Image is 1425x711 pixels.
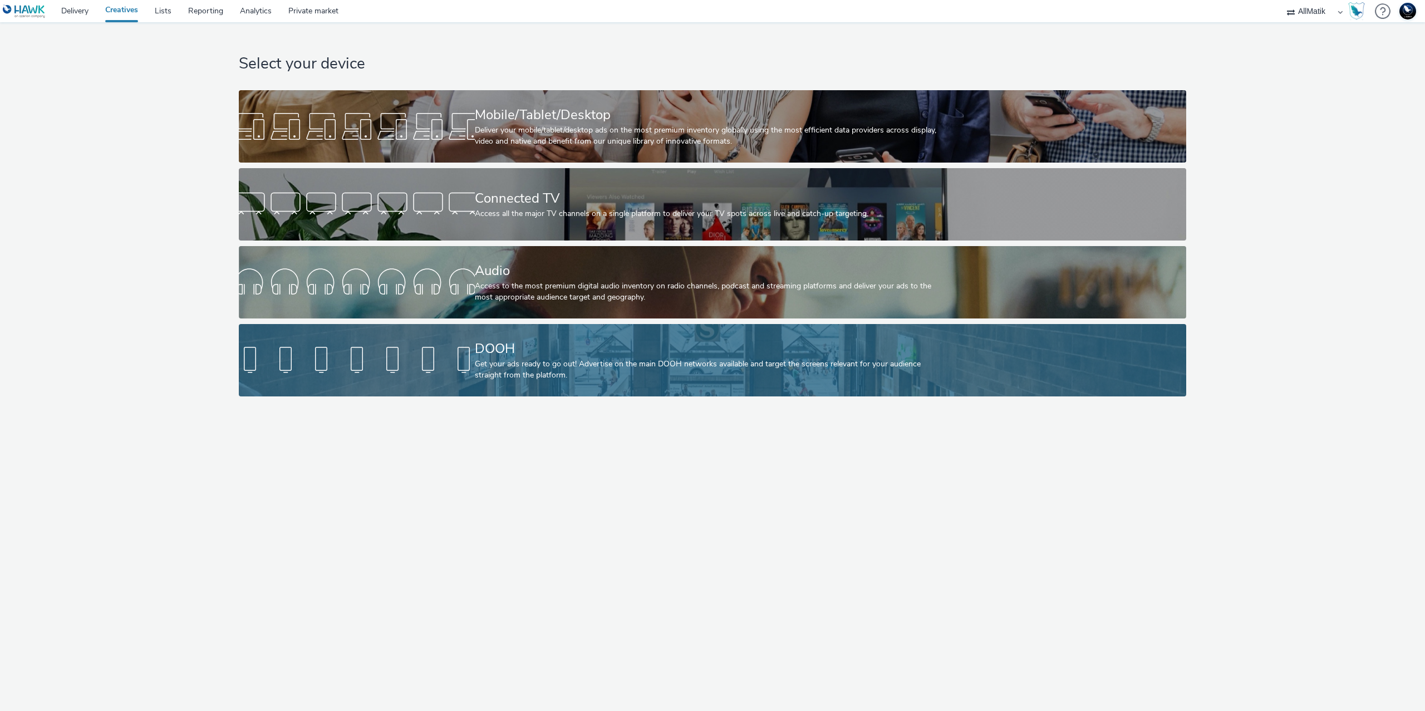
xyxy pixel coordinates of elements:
[475,261,946,281] div: Audio
[475,189,946,208] div: Connected TV
[475,359,946,381] div: Get your ads ready to go out! Advertise on the main DOOH networks available and target the screen...
[475,281,946,303] div: Access to the most premium digital audio inventory on radio channels, podcast and streaming platf...
[3,4,46,18] img: undefined Logo
[1399,3,1416,19] img: Support Hawk
[475,208,946,219] div: Access all the major TV channels on a single platform to deliver your TV spots across live and ca...
[239,90,1186,163] a: Mobile/Tablet/DesktopDeliver your mobile/tablet/desktop ads on the most premium inventory globall...
[475,125,946,148] div: Deliver your mobile/tablet/desktop ads on the most premium inventory globally using the most effi...
[1348,2,1369,20] a: Hawk Academy
[239,246,1186,318] a: AudioAccess to the most premium digital audio inventory on radio channels, podcast and streaming ...
[239,168,1186,241] a: Connected TVAccess all the major TV channels on a single platform to deliver your TV spots across...
[475,105,946,125] div: Mobile/Tablet/Desktop
[1348,2,1365,20] img: Hawk Academy
[239,324,1186,396] a: DOOHGet your ads ready to go out! Advertise on the main DOOH networks available and target the sc...
[475,339,946,359] div: DOOH
[239,53,1186,75] h1: Select your device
